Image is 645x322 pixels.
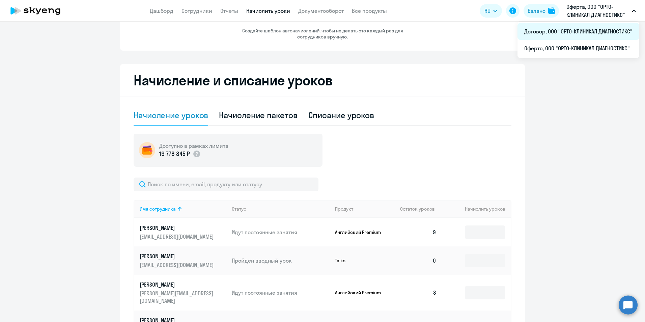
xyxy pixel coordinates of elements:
[335,290,386,296] p: Английский Premium
[140,233,215,240] p: [EMAIL_ADDRESS][DOMAIN_NAME]
[159,150,190,158] p: 19 778 845 ₽
[220,7,238,14] a: Отчеты
[219,110,297,120] div: Начисление пакетов
[335,229,386,235] p: Английский Premium
[480,4,502,18] button: RU
[400,206,442,212] div: Остаток уроков
[139,142,155,158] img: wallet-circle.png
[232,206,330,212] div: Статус
[566,3,629,19] p: Оферта, ООО "ОРТО-КЛИНИКАЛ ДИАГНОСТИКС"
[298,7,344,14] a: Документооборот
[140,281,215,288] p: [PERSON_NAME]
[400,206,435,212] span: Остаток уроков
[232,206,246,212] div: Статус
[395,246,442,275] td: 0
[140,252,215,260] p: [PERSON_NAME]
[140,224,226,240] a: [PERSON_NAME][EMAIL_ADDRESS][DOMAIN_NAME]
[563,3,639,19] button: Оферта, ООО "ОРТО-КЛИНИКАЛ ДИАГНОСТИКС"
[140,252,226,269] a: [PERSON_NAME][EMAIL_ADDRESS][DOMAIN_NAME]
[140,261,215,269] p: [EMAIL_ADDRESS][DOMAIN_NAME]
[524,4,559,18] button: Балансbalance
[140,206,226,212] div: Имя сотрудника
[232,257,330,264] p: Пройден вводный урок
[140,206,176,212] div: Имя сотрудника
[517,22,639,58] ul: RU
[395,218,442,246] td: 9
[308,110,374,120] div: Списание уроков
[232,289,330,296] p: Идут постоянные занятия
[134,110,208,120] div: Начисление уроков
[335,206,395,212] div: Продукт
[140,281,226,304] a: [PERSON_NAME][PERSON_NAME][EMAIL_ADDRESS][DOMAIN_NAME]
[395,275,442,311] td: 8
[335,206,353,212] div: Продукт
[548,7,555,14] img: balance
[134,72,511,88] h2: Начисление и списание уроков
[181,7,212,14] a: Сотрудники
[442,200,511,218] th: Начислить уроков
[232,229,330,236] p: Идут постоянные занятия
[140,290,215,304] p: [PERSON_NAME][EMAIL_ADDRESS][DOMAIN_NAME]
[150,7,173,14] a: Дашборд
[159,142,228,150] h5: Доступно в рамках лимита
[335,258,386,264] p: Talks
[352,7,387,14] a: Все продукты
[228,28,417,40] p: Создайте шаблон автоначислений, чтобы не делать это каждый раз для сотрудников вручную.
[134,178,318,191] input: Поиск по имени, email, продукту или статусу
[484,7,490,15] span: RU
[246,7,290,14] a: Начислить уроки
[528,7,545,15] div: Баланс
[140,224,215,232] p: [PERSON_NAME]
